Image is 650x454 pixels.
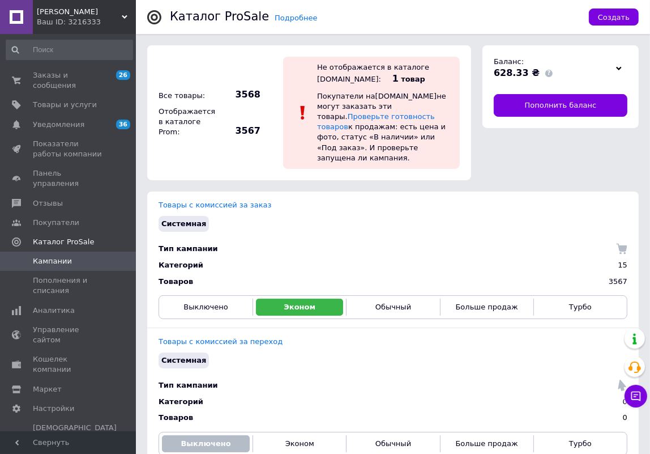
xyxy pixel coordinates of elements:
[159,381,218,389] span: Тип кампании
[33,218,79,228] span: Покупатели
[33,306,75,316] span: Аналитика
[401,75,425,83] span: товар
[569,439,592,448] span: Турбо
[317,63,429,83] div: Не отображается в каталоге [DOMAIN_NAME]:
[33,256,72,266] span: Кампании
[159,413,193,422] span: Товаров
[221,125,260,137] span: 3567
[537,299,624,316] button: Турбо
[525,100,597,111] span: Пополнить баланс
[616,243,627,254] img: Комиссия за заказ
[33,168,105,189] span: Панель управления
[569,303,592,311] span: Турбо
[161,219,206,228] span: Системная
[37,7,122,17] span: Срібло Люкс
[256,299,343,316] button: Эконом
[317,112,435,131] a: Проверьте готовность товаров
[159,397,203,406] span: Категорий
[162,435,250,452] button: Выключено
[375,439,411,448] span: Обычный
[317,92,446,162] span: Покупатели на [DOMAIN_NAME] не могут заказать эти товары. к продажам: есть цена и фото, статус «В...
[159,244,218,253] span: Тип кампании
[183,303,228,311] span: Выключено
[443,435,531,452] button: Больше продаж
[159,201,271,209] a: Товары с комиссией за заказ
[392,73,399,84] span: 1
[33,354,105,375] span: Кошелек компании
[33,325,105,345] span: Управление сайтом
[6,40,133,60] input: Поиск
[33,275,105,296] span: Пополнения и списания
[33,404,74,414] span: Настройки
[494,57,524,66] span: Баланс:
[349,299,437,316] button: Обычный
[456,439,518,448] span: Больше продаж
[33,384,62,394] span: Маркет
[159,277,193,286] span: Товаров
[116,120,130,129] span: 36
[349,435,437,452] button: Обычный
[494,94,627,117] a: Пополнить баланс
[33,139,105,159] span: Показатели работы компании
[284,303,315,311] span: Эконом
[162,299,250,316] button: Выключено
[598,13,630,22] span: Создать
[33,70,105,91] span: Заказы и сообщения
[256,435,343,452] button: Эконом
[620,410,630,426] div: 0
[615,257,630,273] div: 15
[375,303,411,311] span: Обычный
[620,394,630,410] div: 0
[537,435,624,452] button: Турбо
[33,120,84,130] span: Уведомления
[616,380,627,391] img: Комиссия за переход
[161,356,206,364] span: Системная
[33,198,63,209] span: Отзывы
[156,88,218,104] div: Все товары:
[456,303,518,311] span: Больше продаж
[181,439,230,448] span: Выключено
[159,261,203,269] span: Категорий
[33,423,117,454] span: [DEMOGRAPHIC_DATA] и счета
[285,439,314,448] span: Эконом
[37,17,136,27] div: Ваш ID: 3216333
[589,9,639,26] button: Создать
[33,100,97,110] span: Товары и услуги
[443,299,531,316] button: Больше продаж
[33,237,94,247] span: Каталог ProSale
[221,88,260,101] span: 3568
[606,274,630,290] div: 3567
[275,14,317,22] a: Подробнее
[156,104,218,141] div: Отображается в каталоге Prom:
[116,70,130,80] span: 26
[294,104,311,121] img: :exclamation:
[625,385,647,408] button: Чат с покупателем
[170,11,269,23] div: Каталог ProSale
[159,337,283,346] a: Товары с комиссией за переход
[494,67,540,78] span: 628.33 ₴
